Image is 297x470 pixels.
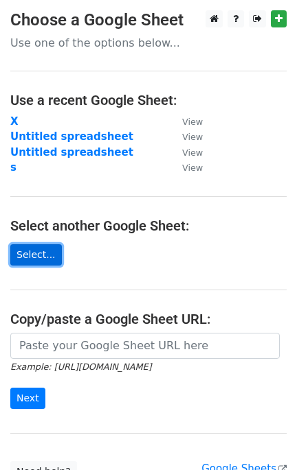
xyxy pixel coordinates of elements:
input: Next [10,388,45,409]
a: s [10,161,16,174]
a: View [168,115,203,128]
h4: Use a recent Google Sheet: [10,92,287,108]
small: View [182,163,203,173]
a: View [168,130,203,143]
a: View [168,161,203,174]
small: View [182,148,203,158]
h4: Select another Google Sheet: [10,218,287,234]
small: View [182,117,203,127]
h3: Choose a Google Sheet [10,10,287,30]
a: Untitled spreadsheet [10,130,133,143]
input: Paste your Google Sheet URL here [10,333,280,359]
small: View [182,132,203,142]
a: X [10,115,19,128]
small: Example: [URL][DOMAIN_NAME] [10,362,151,372]
p: Use one of the options below... [10,36,287,50]
a: View [168,146,203,158]
h4: Copy/paste a Google Sheet URL: [10,311,287,327]
a: Select... [10,244,62,266]
a: Untitled spreadsheet [10,146,133,158]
